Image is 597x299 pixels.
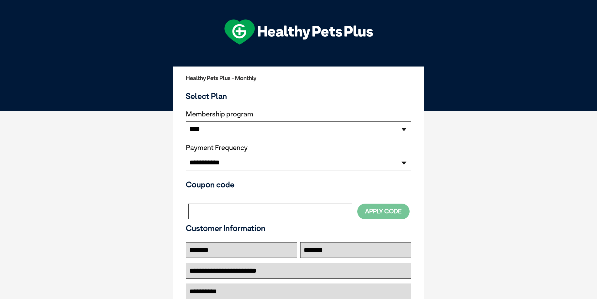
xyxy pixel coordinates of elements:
h3: Select Plan [186,91,411,101]
label: Membership program [186,110,411,118]
img: hpp-logo-landscape-green-white.png [224,19,373,45]
button: Apply Code [357,204,410,219]
h3: Coupon code [186,180,411,189]
h2: Healthy Pets Plus - Monthly [186,75,411,81]
label: Payment Frequency [186,144,248,152]
h3: Customer Information [186,223,411,233]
